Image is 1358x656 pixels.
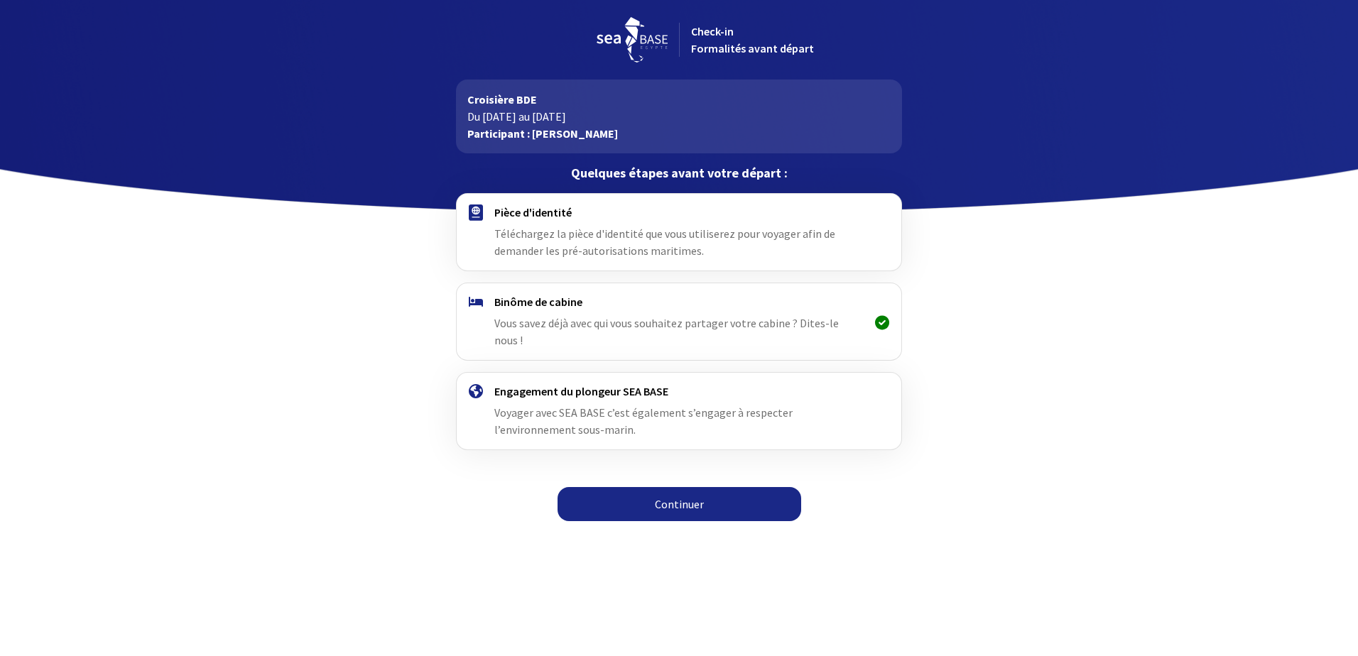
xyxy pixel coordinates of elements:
h4: Engagement du plongeur SEA BASE [494,384,863,398]
h4: Binôme de cabine [494,295,863,309]
p: Du [DATE] au [DATE] [467,108,890,125]
img: logo_seabase.svg [597,17,668,62]
img: engagement.svg [469,384,483,398]
h4: Pièce d'identité [494,205,863,219]
span: Téléchargez la pièce d'identité que vous utiliserez pour voyager afin de demander les pré-autoris... [494,226,835,258]
span: Check-in Formalités avant départ [691,24,814,55]
img: passport.svg [469,204,483,221]
img: binome.svg [469,297,483,307]
p: Croisière BDE [467,91,890,108]
span: Vous savez déjà avec qui vous souhaitez partager votre cabine ? Dites-le nous ! [494,316,839,347]
p: Quelques étapes avant votre départ : [456,165,901,182]
a: Continuer [558,487,801,521]
p: Participant : [PERSON_NAME] [467,125,890,142]
span: Voyager avec SEA BASE c’est également s’engager à respecter l’environnement sous-marin. [494,405,793,437]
